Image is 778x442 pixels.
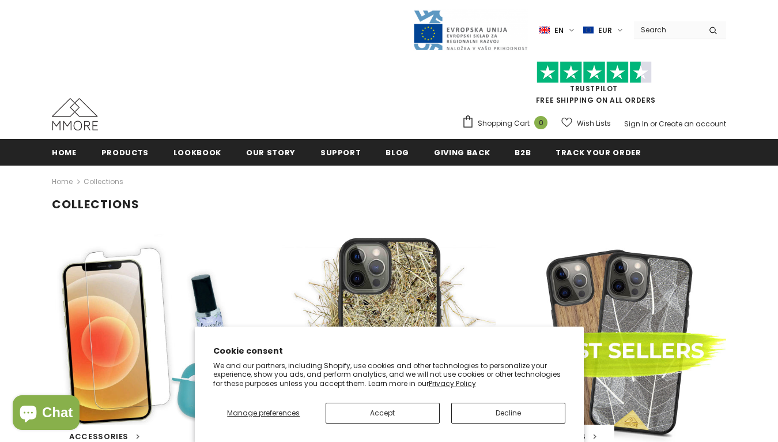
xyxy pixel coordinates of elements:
[246,139,296,165] a: Our Story
[173,147,221,158] span: Lookbook
[69,431,129,442] span: Accessories
[213,403,315,424] button: Manage preferences
[659,119,726,129] a: Create an account
[52,197,726,212] h1: Collections
[515,139,531,165] a: B2B
[84,175,123,189] span: Collections
[326,403,440,424] button: Accept
[537,61,652,84] img: Trust Pilot Stars
[434,147,490,158] span: Giving back
[556,139,641,165] a: Track your order
[320,147,361,158] span: support
[320,139,361,165] a: support
[650,119,657,129] span: or
[462,66,726,105] span: FREE SHIPPING ON ALL ORDERS
[52,98,98,130] img: MMORE Cases
[52,139,77,165] a: Home
[515,147,531,158] span: B2B
[598,25,612,36] span: EUR
[413,25,528,35] a: Javni Razpis
[52,175,73,189] a: Home
[534,116,547,129] span: 0
[554,25,564,36] span: en
[386,147,409,158] span: Blog
[429,379,476,388] a: Privacy Policy
[213,361,565,388] p: We and our partners, including Shopify, use cookies and other technologies to personalize your ex...
[434,139,490,165] a: Giving back
[213,345,565,357] h2: Cookie consent
[173,139,221,165] a: Lookbook
[451,403,565,424] button: Decline
[246,147,296,158] span: Our Story
[462,115,553,132] a: Shopping Cart 0
[478,118,530,129] span: Shopping Cart
[634,21,700,38] input: Search Site
[101,139,149,165] a: Products
[413,9,528,51] img: Javni Razpis
[561,113,611,133] a: Wish Lists
[570,84,618,93] a: Trustpilot
[539,25,550,35] img: i-lang-1.png
[227,408,300,418] span: Manage preferences
[101,147,149,158] span: Products
[9,395,83,433] inbox-online-store-chat: Shopify online store chat
[52,147,77,158] span: Home
[577,118,611,129] span: Wish Lists
[386,139,409,165] a: Blog
[556,147,641,158] span: Track your order
[624,119,648,129] a: Sign In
